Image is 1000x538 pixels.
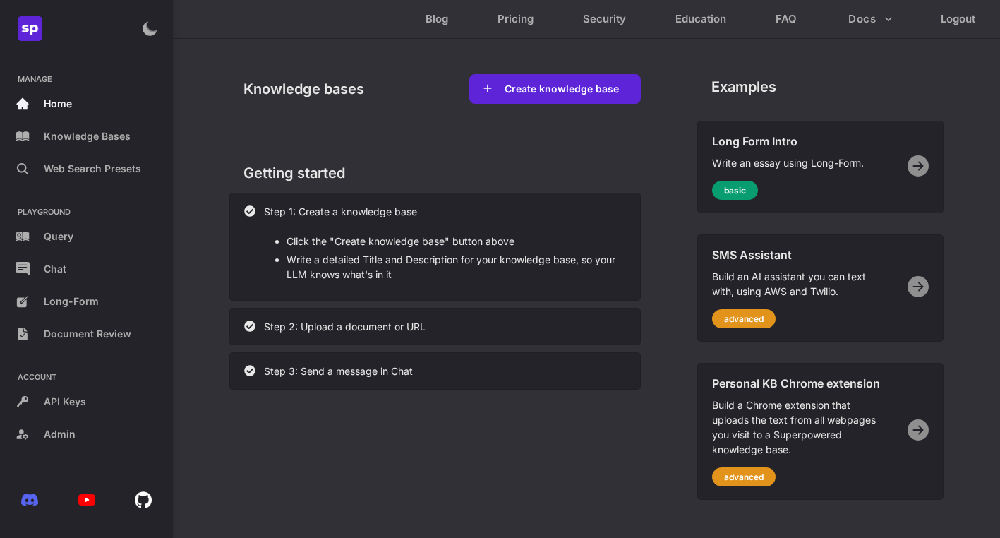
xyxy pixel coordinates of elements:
[44,263,66,275] p: Chat
[941,12,975,32] p: Logout
[44,395,86,407] p: API Keys
[498,12,534,32] p: Pricing
[44,295,99,307] span: Long-Form
[287,252,626,282] li: Write a detailed Title and Description for your knowledge base, so your LLM knows what's in it
[712,269,880,299] p: Build an AI assistant you can text with, using AWS and Twilio.
[675,12,726,32] p: Education
[21,494,38,506] img: bnu8aOQAAAABJRU5ErkJggg==
[843,6,898,32] button: more
[500,82,623,96] button: Create knowledge base
[712,155,880,170] p: Write an essay using Long-Form.
[18,16,42,41] img: z8lAhOqrsAAAAASUVORK5CYII=
[712,397,880,457] p: Build a Chrome extension that uploads the text from all webpages you visit to a Superpowered know...
[583,12,626,32] p: Security
[7,74,166,84] p: MANAGE
[697,74,790,100] p: Examples
[426,12,448,32] p: Blog
[7,207,166,217] p: PLAYGROUND
[724,472,764,482] p: advanced
[44,97,72,109] p: Home
[724,185,746,196] p: basic
[44,328,131,340] span: Document Review
[229,160,641,186] p: Getting started
[44,428,76,440] p: Admin
[135,491,152,508] img: 6MBzwQAAAABJRU5ErkJggg==
[44,162,141,174] p: Web Search Presets
[264,319,426,334] p: Step 2: Upload a document or URL
[7,372,166,382] p: ACCOUNT
[724,313,764,324] p: advanced
[264,204,417,219] p: Step 1: Create a knowledge base
[712,248,880,262] p: SMS Assistant
[264,364,413,378] p: Step 3: Send a message in Chat
[776,12,797,32] p: FAQ
[712,134,880,148] p: Long Form Intro
[287,234,626,249] li: Click the "Create knowledge base" button above
[78,494,95,506] img: N39bNTixw8P4fi+M93mRMZHgAAAAASUVORK5CYII=
[712,376,880,390] p: Personal KB Chrome extension
[44,230,73,242] p: Query
[229,76,378,102] p: Knowledge bases
[44,130,131,142] p: Knowledge Bases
